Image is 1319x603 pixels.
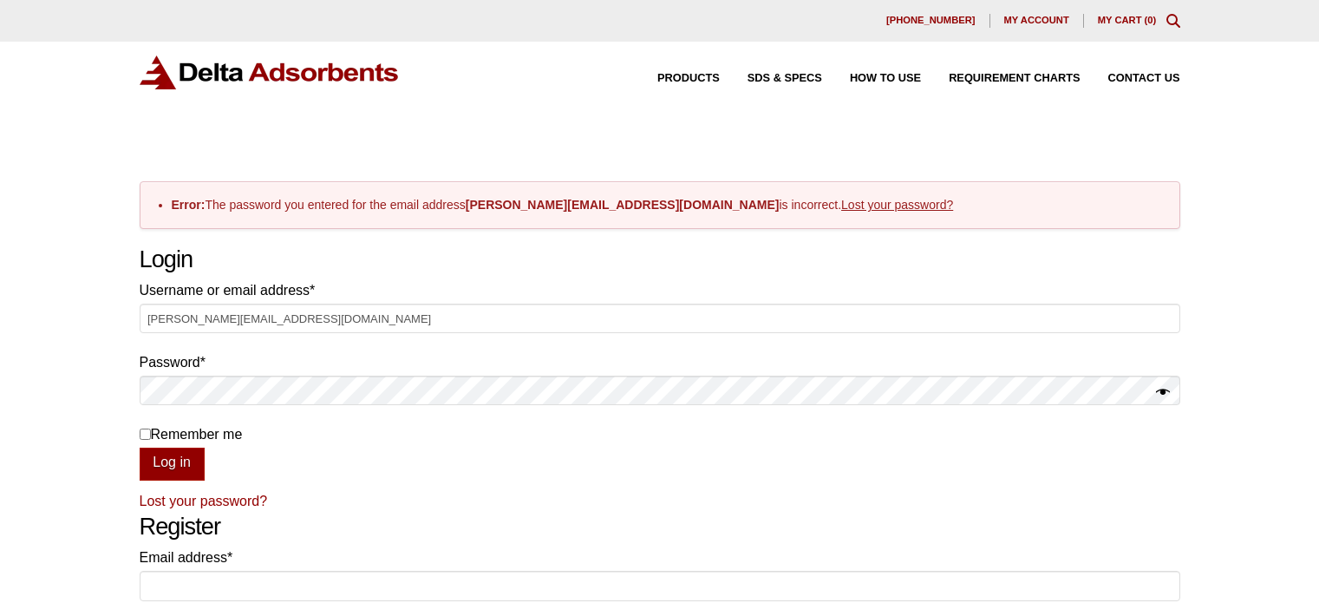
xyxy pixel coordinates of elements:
[172,198,206,212] strong: Error:
[151,427,243,442] span: Remember me
[172,196,1166,214] li: The password you entered for the email address is incorrect.
[140,279,1180,302] label: Username or email address
[630,73,720,84] a: Products
[886,16,976,25] span: [PHONE_NUMBER]
[841,198,953,212] a: Lost your password?
[140,56,400,89] img: Delta Adsorbents
[140,246,1180,274] h2: Login
[850,73,921,84] span: How to Use
[949,73,1080,84] span: Requirement Charts
[1098,15,1157,25] a: My Cart (0)
[657,73,720,84] span: Products
[921,73,1080,84] a: Requirement Charts
[1166,14,1180,28] div: Toggle Modal Content
[990,14,1084,28] a: My account
[140,546,1180,569] label: Email address
[140,448,205,481] button: Log in
[140,351,1180,374] label: Password
[466,198,780,212] strong: [PERSON_NAME][EMAIL_ADDRESS][DOMAIN_NAME]
[140,513,1180,541] h2: Register
[1108,73,1180,84] span: Contact Us
[140,494,268,508] a: Lost your password?
[140,429,151,440] input: Remember me
[1081,73,1180,84] a: Contact Us
[748,73,822,84] span: SDS & SPECS
[1156,381,1170,405] button: Show password
[872,14,990,28] a: [PHONE_NUMBER]
[1004,16,1069,25] span: My account
[1147,15,1152,25] span: 0
[822,73,921,84] a: How to Use
[720,73,822,84] a: SDS & SPECS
